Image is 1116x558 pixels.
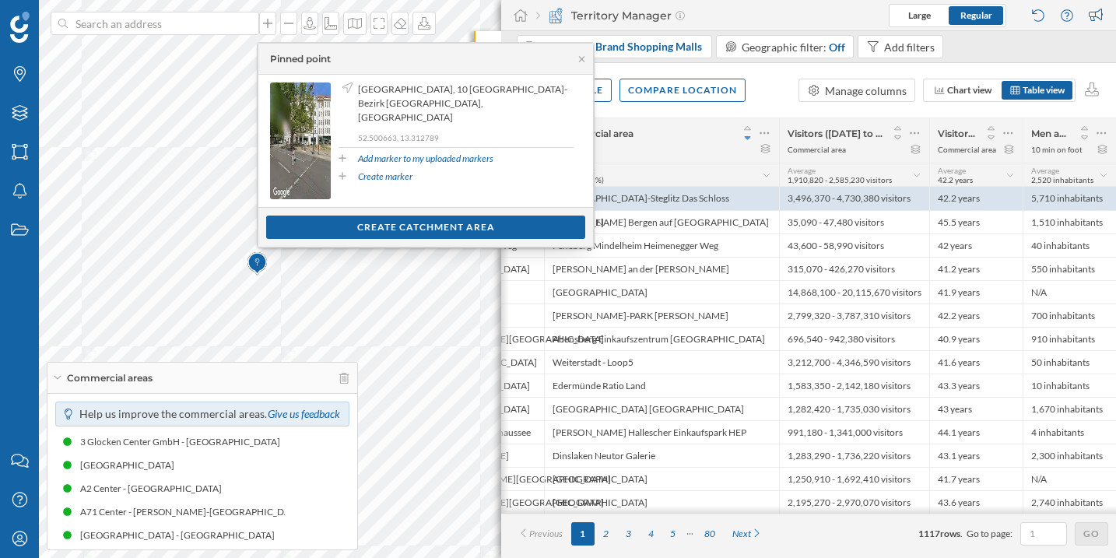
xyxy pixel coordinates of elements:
p: 52.500663, 13.312789 [358,132,574,143]
div: 1,283,290 - 1,736,220 visitors [779,444,929,467]
div: 42.2 years [929,187,1023,210]
div: Commercial area [788,144,846,155]
span: rows [940,528,960,539]
div: 3 Glocken Center GmbH - [GEOGRAPHIC_DATA] [80,434,288,450]
div: 1,510 inhabitants [1023,210,1116,233]
div: Feneberg Mindelheim Heimenegger Weg [544,233,779,257]
span: Average [938,166,966,175]
div: 1,670 inhabitants [1023,397,1116,420]
div: 5,710 inhabitants [1023,187,1116,210]
div: 910 inhabitants [1023,327,1116,350]
div: 41.9 years [929,280,1023,304]
div: [PERSON_NAME] Hallescher Einkaufspark HEP [544,420,779,444]
div: 50 inhabitants [1023,350,1116,374]
div: Add filters [884,39,935,55]
img: Marker [247,248,267,279]
div: 1,250,910 - 1,692,410 visitors [779,467,929,490]
img: streetview [270,82,331,199]
div: [GEOGRAPHIC_DATA] [544,490,779,514]
div: 14,868,100 - 20,115,670 visitors [779,280,929,304]
div: Territory Manager [536,8,685,23]
div: 4 inhabitants [1023,420,1116,444]
div: [PERSON_NAME]-PARK [PERSON_NAME] [544,304,779,327]
img: Geoblink Logo [10,12,30,43]
div: [GEOGRAPHIC_DATA] [544,280,779,304]
div: 40.9 years [929,327,1023,350]
div: 35,090 - 47,480 visitors [779,210,929,233]
div: Pinned point [270,52,331,66]
div: N/A [1023,467,1116,490]
a: Add marker to my uploaded markers [358,152,493,166]
span: Men and Women between 20 and 60 years [1031,128,1069,139]
div: 2,740 inhabitants [1023,490,1116,514]
div: 315,070 - 426,270 visitors [779,257,929,280]
div: 700 inhabitants [1023,304,1116,327]
div: 43,600 - 58,990 visitors [779,233,929,257]
div: [GEOGRAPHIC_DATA] [544,467,779,490]
div: 1,282,420 - 1,735,030 visitors [779,397,929,420]
div: 43 years [929,397,1023,420]
div: [PERSON_NAME] an der [PERSON_NAME] [544,257,779,280]
div: 10 min on foot [1031,144,1083,155]
div: [GEOGRAPHIC_DATA] - [GEOGRAPHIC_DATA] [80,528,283,543]
div: 550 inhabitants [1023,257,1116,280]
div: 2,195,270 - 2,970,070 visitors [779,490,929,514]
span: No Brand Shopping Malls [578,39,702,54]
span: Regular [960,9,992,21]
div: Brand: [542,39,704,54]
div: Edermünde Ratio Land [544,374,779,397]
div: [PERSON_NAME] Bergen auf [GEOGRAPHIC_DATA] [544,210,779,233]
span: Average [788,166,816,175]
span: . [960,528,963,539]
span: Go to page: [967,527,1012,541]
div: 41.7 years [929,467,1023,490]
div: Manage columns [825,82,907,99]
span: [GEOGRAPHIC_DATA], 10 [GEOGRAPHIC_DATA]-Bezirk [GEOGRAPHIC_DATA], [GEOGRAPHIC_DATA] [358,82,570,125]
div: 43.1 years [929,444,1023,467]
p: Help us improve the commercial areas. [79,406,341,422]
div: Off [829,39,845,55]
div: 43.6 years [929,490,1023,514]
span: Visitors' average age ([DEMOGRAPHIC_DATA][DATE] to [DATE]) [938,128,976,139]
span: Table view [1023,84,1065,96]
span: Support [33,11,89,25]
span: 1117 [918,528,940,539]
div: 42 years [929,233,1023,257]
div: 44.1 years [929,420,1023,444]
span: 2,520 inhabitants [1031,175,1093,184]
div: 2,799,320 - 3,787,310 visitors [779,304,929,327]
div: 10 inhabitants [1023,374,1116,397]
span: Chart view [947,84,991,96]
div: 40 inhabitants [1023,233,1116,257]
span: 1,910,820 - 2,585,230 visitors [788,175,892,184]
span: Geographic filter: [742,40,826,54]
div: 3,496,370 - 4,730,380 visitors [779,187,929,210]
span: Commercial areas [67,371,153,385]
div: Dinslaken Neutor Galerie [544,444,779,467]
span: Average [1031,166,1059,175]
div: 991,180 - 1,341,000 visitors [779,420,929,444]
span: Visitors ([DATE] to [DATE]) [788,128,883,139]
input: 1 [1025,526,1062,542]
img: territory-manager.svg [548,8,563,23]
div: 45.5 years [929,210,1023,233]
div: 1,583,350 - 2,142,180 visitors [779,374,929,397]
div: A71 Center - [PERSON_NAME]-[GEOGRAPHIC_DATA] [80,504,311,520]
div: 41.6 years [929,350,1023,374]
div: 696,540 - 942,380 visitors [779,327,929,350]
div: [GEOGRAPHIC_DATA]-Steglitz Das Schloss [544,187,779,210]
div: Weiterstadt - Loop5 [544,350,779,374]
div: [GEOGRAPHIC_DATA] [80,458,182,473]
div: A2 Center - [GEOGRAPHIC_DATA] [80,481,230,497]
div: [GEOGRAPHIC_DATA] [GEOGRAPHIC_DATA] [544,397,779,420]
div: N/A [1023,280,1116,304]
div: 42.2 years [929,304,1023,327]
span: Large [908,9,931,21]
div: 43.3 years [929,374,1023,397]
div: Abensberg Einkaufszentrum [GEOGRAPHIC_DATA] [544,327,779,350]
a: Create marker [358,170,412,184]
span: 42.2 years [938,175,973,184]
div: Commercial area [938,144,996,155]
div: 41.2 years [929,257,1023,280]
div: 2,300 inhabitants [1023,444,1116,467]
